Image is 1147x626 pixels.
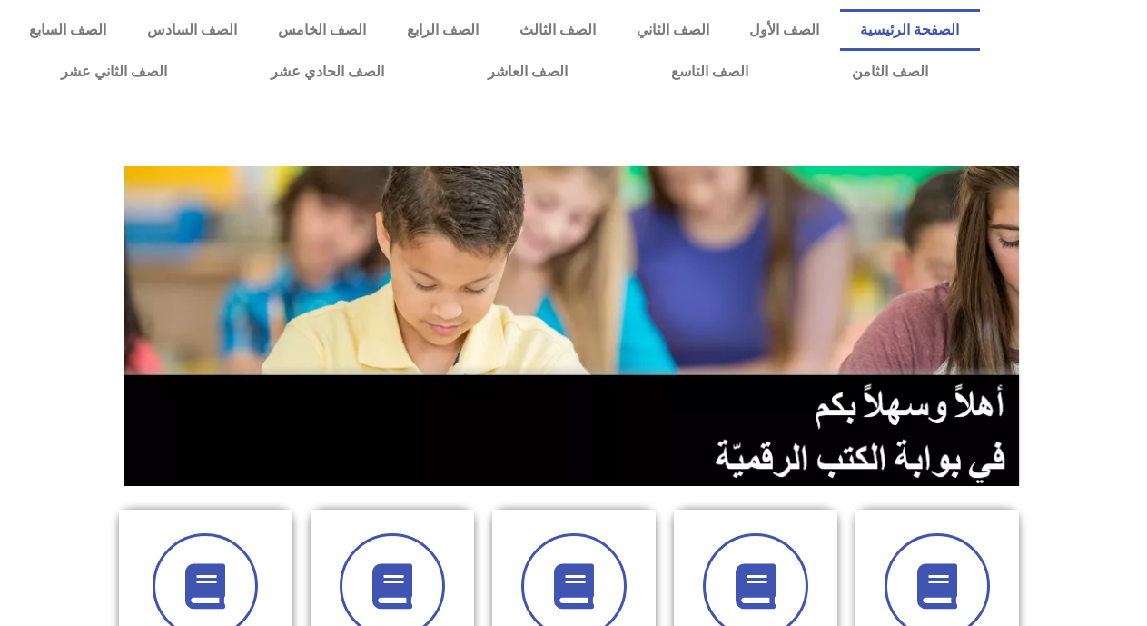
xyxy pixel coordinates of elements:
a: الصف الخامس [258,9,387,51]
a: الصف الثاني [616,9,729,51]
a: الصف السابع [9,9,127,51]
a: الصف الثاني عشر [9,51,219,93]
a: الصف السادس [127,9,258,51]
a: الصف الحادي عشر [219,51,436,93]
a: الصف الرابع [387,9,499,51]
a: الصف الثالث [499,9,616,51]
a: الصف العاشر [436,51,619,93]
a: الصفحة الرئيسية [840,9,980,51]
a: الصف الأول [729,9,840,51]
a: الصف التاسع [619,51,800,93]
a: الصف الثامن [800,51,980,93]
